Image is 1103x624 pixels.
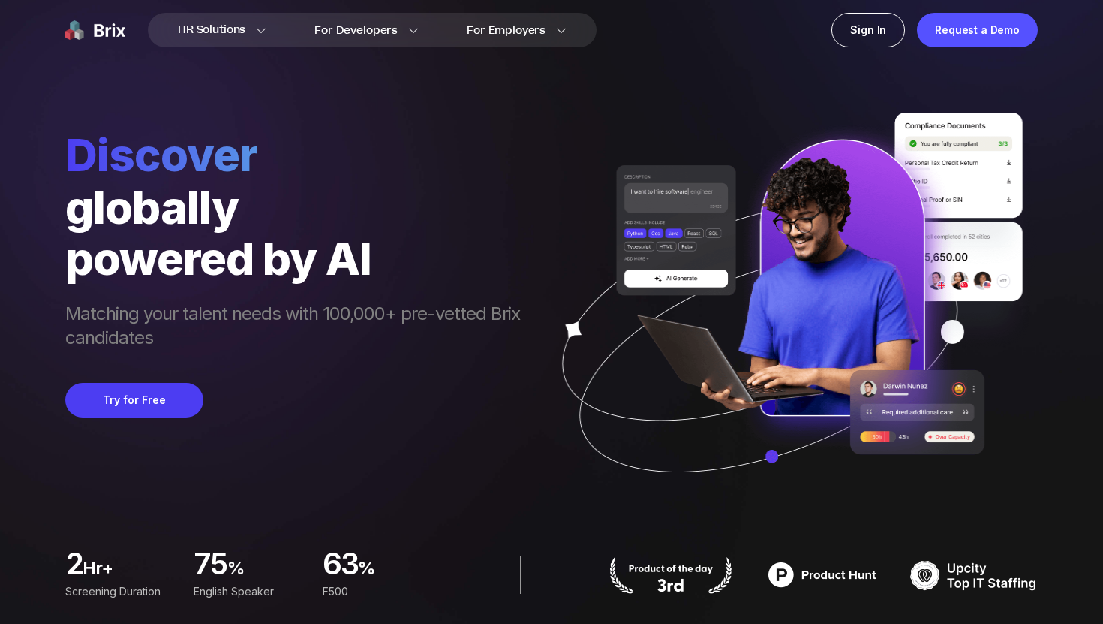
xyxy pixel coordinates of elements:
[65,550,83,580] span: 2
[831,13,905,47] a: Sign In
[65,383,203,418] button: Try for Free
[83,556,176,586] span: hr+
[607,556,735,594] img: product hunt badge
[194,550,227,580] span: 75
[910,556,1038,594] img: TOP IT STAFFING
[917,13,1038,47] a: Request a Demo
[467,23,545,38] span: For Employers
[65,233,535,284] div: powered by AI
[65,302,535,353] span: Matching your talent needs with 100,000+ pre-vetted Brix candidates
[323,550,359,580] span: 63
[314,23,398,38] span: For Developers
[227,556,305,586] span: %
[65,128,535,182] span: Discover
[535,113,1038,517] img: ai generate
[65,182,535,233] div: globally
[759,556,886,594] img: product hunt badge
[178,18,245,42] span: HR Solutions
[323,583,433,600] div: F500
[65,583,176,600] div: Screening duration
[194,583,304,600] div: English Speaker
[358,556,433,586] span: %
